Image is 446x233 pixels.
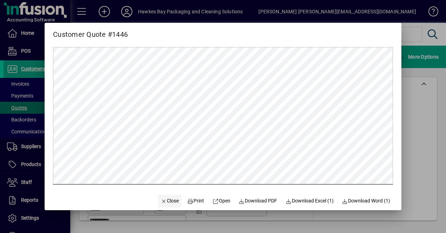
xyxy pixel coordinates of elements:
span: Close [161,197,179,205]
span: Open [212,197,230,205]
a: Open [210,195,233,207]
span: Download Excel (1) [286,197,334,205]
h2: Customer Quote #1446 [45,23,136,40]
button: Close [158,195,182,207]
span: Download PDF [239,197,277,205]
a: Download PDF [236,195,280,207]
span: Print [187,197,204,205]
span: Download Word (1) [342,197,391,205]
button: Download Excel (1) [283,195,336,207]
button: Print [184,195,207,207]
button: Download Word (1) [339,195,393,207]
